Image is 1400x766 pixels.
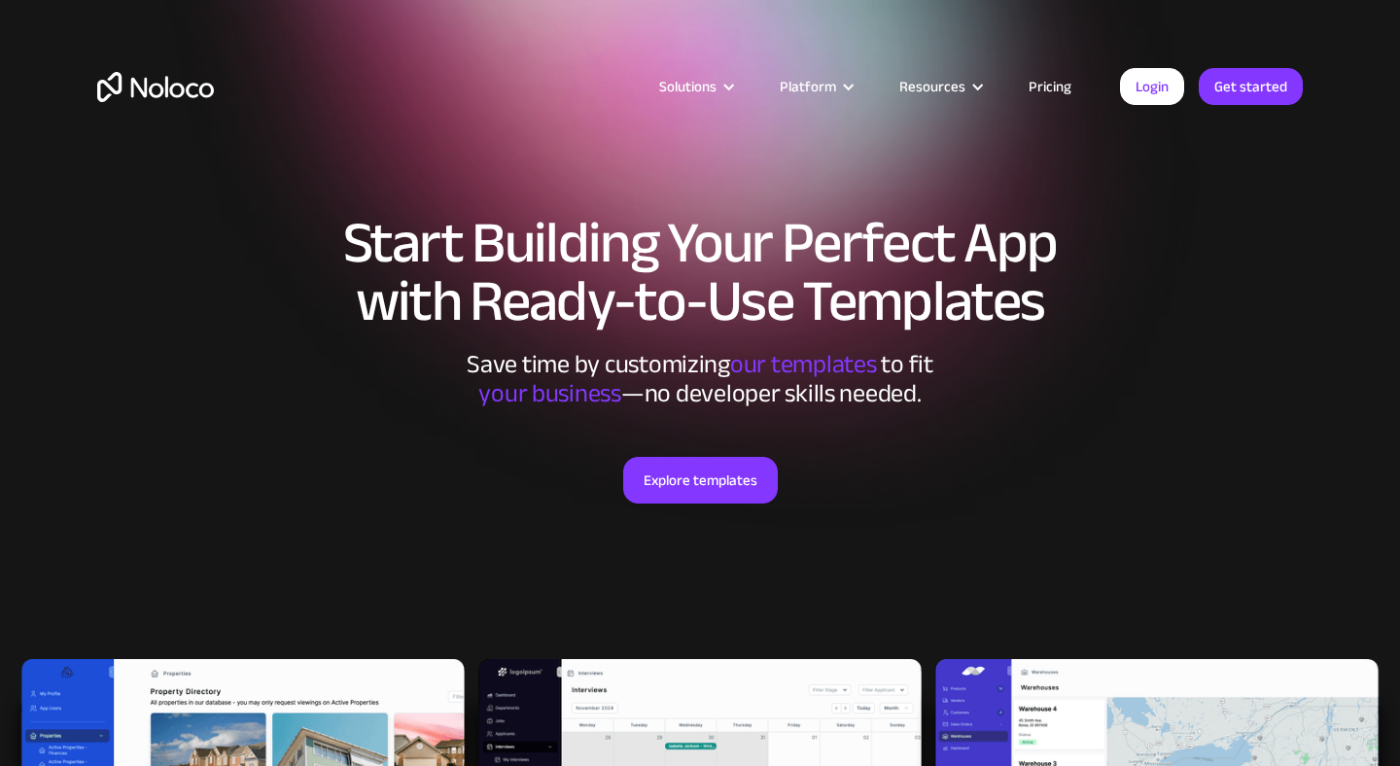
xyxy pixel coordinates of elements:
[97,72,214,102] a: home
[97,214,1303,331] h1: Start Building Your Perfect App with Ready-to-Use Templates
[875,74,1004,99] div: Resources
[635,74,755,99] div: Solutions
[755,74,875,99] div: Platform
[659,74,717,99] div: Solutions
[730,340,877,388] span: our templates
[1004,74,1096,99] a: Pricing
[408,350,992,408] div: Save time by customizing to fit ‍ —no developer skills needed.
[899,74,965,99] div: Resources
[1199,68,1303,105] a: Get started
[780,74,836,99] div: Platform
[478,369,621,417] span: your business
[1120,68,1184,105] a: Login
[623,457,778,504] a: Explore templates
